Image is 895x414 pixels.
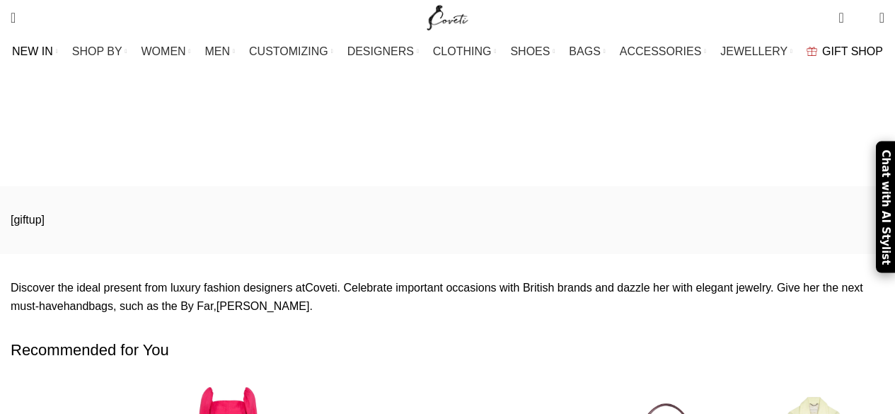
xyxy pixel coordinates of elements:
a: handbags [64,300,113,312]
span: SHOES [510,45,550,58]
a: GIFT SHOP [807,38,883,66]
span: MEN [205,45,231,58]
a: Home [400,129,430,141]
span: DESIGNERS [347,45,414,58]
a: NEW IN [12,38,58,66]
div: Main navigation [4,38,891,66]
div: My Wishlist [855,4,869,32]
img: GiftBag [807,47,817,56]
span: Gift Shop [444,129,495,141]
a: Search [4,4,23,32]
a: JEWELLERY [720,38,792,66]
span: CUSTOMIZING [249,45,328,58]
a: CLOTHING [433,38,497,66]
a: DESIGNERS [347,38,419,66]
a: MEN [205,38,235,66]
p: [giftup] [11,211,884,229]
span: ACCESSORIES [620,45,702,58]
span: SHOP BY [72,45,122,58]
span: 0 [858,14,868,25]
a: 0 [831,4,850,32]
span: NEW IN [12,45,53,58]
a: ACCESSORIES [620,38,707,66]
h1: Gift Shop [383,81,512,119]
a: WOMEN [142,38,191,66]
span: CLOTHING [433,45,492,58]
span: 0 [840,7,850,18]
a: BAGS [569,38,605,66]
a: Coveti [305,282,337,294]
a: [PERSON_NAME]. [216,300,313,312]
span: WOMEN [142,45,186,58]
a: SHOP BY [72,38,127,66]
span: JEWELLERY [720,45,787,58]
p: Discover the ideal present from luxury fashion designers at . Celebrate important occasions with ... [11,279,884,315]
a: CUSTOMIZING [249,38,333,66]
a: SHOES [510,38,555,66]
a: Site logo [424,11,471,23]
span: Recommended for You [11,340,169,362]
span: BAGS [569,45,600,58]
span: GIFT SHOP [822,45,883,58]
